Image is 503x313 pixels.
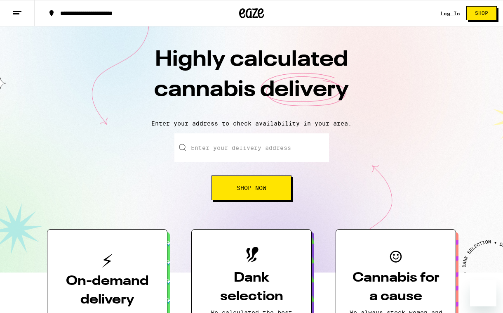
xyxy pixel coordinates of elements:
span: Shop Now [237,185,266,191]
button: Shop Now [212,175,291,200]
h3: On-demand delivery [61,272,154,309]
h1: Highly calculated cannabis delivery [107,45,396,114]
button: Shop [466,6,497,20]
h3: Dank selection [205,269,298,306]
h3: Cannabis for a cause [349,269,442,306]
a: Log In [440,11,460,16]
input: Enter your delivery address [174,133,329,162]
span: Shop [475,11,488,16]
a: Shop [460,6,503,20]
iframe: Button to launch messaging window [470,280,496,306]
p: Enter your address to check availability in your area. [8,120,495,127]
